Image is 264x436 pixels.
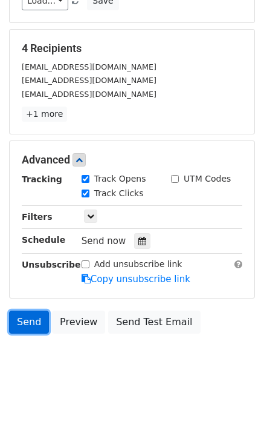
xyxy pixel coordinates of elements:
label: Add unsubscribe link [94,258,182,271]
a: Send Test Email [108,311,200,334]
strong: Unsubscribe [22,260,81,269]
iframe: Chat Widget [204,378,264,436]
small: [EMAIL_ADDRESS][DOMAIN_NAME] [22,90,156,99]
a: Preview [52,311,105,334]
span: Send now [82,236,126,246]
label: Track Opens [94,173,146,185]
label: Track Clicks [94,187,144,200]
a: Copy unsubscribe link [82,274,190,285]
label: UTM Codes [184,173,231,185]
h5: 4 Recipients [22,42,242,55]
strong: Schedule [22,235,65,245]
a: Send [9,311,49,334]
h5: Advanced [22,153,242,167]
a: +1 more [22,107,67,122]
small: [EMAIL_ADDRESS][DOMAIN_NAME] [22,76,156,85]
strong: Tracking [22,174,62,184]
strong: Filters [22,212,53,222]
small: [EMAIL_ADDRESS][DOMAIN_NAME] [22,62,156,71]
